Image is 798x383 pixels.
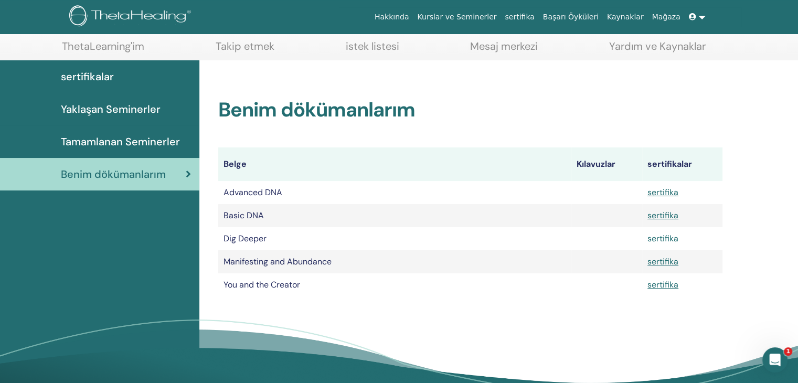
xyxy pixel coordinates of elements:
[647,187,678,198] a: sertifika
[647,256,678,267] a: sertifika
[218,204,571,227] td: Basic DNA
[571,147,642,181] th: Kılavuzlar
[69,5,195,29] img: logo.png
[62,40,144,60] a: ThetaLearning'im
[218,273,571,296] td: You and the Creator
[61,134,180,150] span: Tamamlanan Seminerler
[539,7,603,27] a: Başarı Öyküleri
[61,69,114,84] span: sertifikalar
[501,7,538,27] a: sertifika
[370,7,413,27] a: Hakkında
[413,7,501,27] a: Kurslar ve Seminerler
[784,347,792,356] span: 1
[647,233,678,244] a: sertifika
[61,101,161,117] span: Yaklaşan Seminerler
[647,210,678,221] a: sertifika
[762,347,788,373] iframe: Intercom live chat
[647,279,678,290] a: sertifika
[603,7,648,27] a: Kaynaklar
[609,40,706,60] a: Yardım ve Kaynaklar
[346,40,399,60] a: istek listesi
[218,250,571,273] td: Manifesting and Abundance
[470,40,538,60] a: Mesaj merkezi
[218,227,571,250] td: Dig Deeper
[218,147,571,181] th: Belge
[218,181,571,204] td: Advanced DNA
[642,147,722,181] th: sertifikalar
[218,98,722,122] h2: Benim dökümanlarım
[216,40,274,60] a: Takip etmek
[61,166,166,182] span: Benim dökümanlarım
[647,7,684,27] a: Mağaza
